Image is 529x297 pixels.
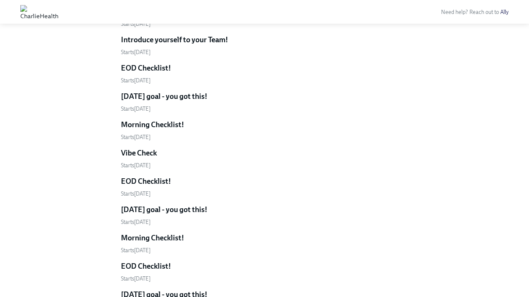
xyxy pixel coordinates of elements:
[121,77,151,84] span: Tuesday, September 2nd 2025, 2:30 am
[121,204,408,226] a: [DATE] goal - you got this!Starts[DATE]
[121,176,408,198] a: EOD Checklist!Starts[DATE]
[121,162,151,169] span: Tuesday, September 2nd 2025, 3:00 pm
[121,275,151,282] span: Thursday, September 4th 2025, 2:30 am
[121,261,171,271] h5: EOD Checklist!
[121,91,408,113] a: [DATE] goal - you got this!Starts[DATE]
[121,35,408,56] a: Introduce yourself to your Team!Starts[DATE]
[121,204,207,215] h5: [DATE] goal - you got this!
[121,261,408,283] a: EOD Checklist!Starts[DATE]
[121,233,184,243] h5: Morning Checklist!
[121,35,228,45] h5: Introduce yourself to your Team!
[441,9,509,15] span: Need help? Reach out to
[121,148,157,158] h5: Vibe Check
[20,5,58,19] img: CharlieHealth
[121,219,151,225] span: Wednesday, September 3rd 2025, 5:00 am
[121,91,207,101] h5: [DATE] goal - you got this!
[121,63,408,84] a: EOD Checklist!Starts[DATE]
[121,21,151,27] span: Monday, September 1st 2025, 7:40 am
[121,120,408,141] a: Morning Checklist!Starts[DATE]
[121,49,151,55] span: Monday, September 1st 2025, 8:00 am
[121,247,151,253] span: Wednesday, September 3rd 2025, 7:40 am
[121,176,171,186] h5: EOD Checklist!
[121,233,408,254] a: Morning Checklist!Starts[DATE]
[121,120,184,130] h5: Morning Checklist!
[121,191,151,197] span: Wednesday, September 3rd 2025, 2:30 am
[121,148,408,169] a: Vibe CheckStarts[DATE]
[121,63,171,73] h5: EOD Checklist!
[121,134,151,140] span: Tuesday, September 2nd 2025, 7:40 am
[500,9,509,15] a: Ally
[121,106,151,112] span: Tuesday, September 2nd 2025, 5:00 am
